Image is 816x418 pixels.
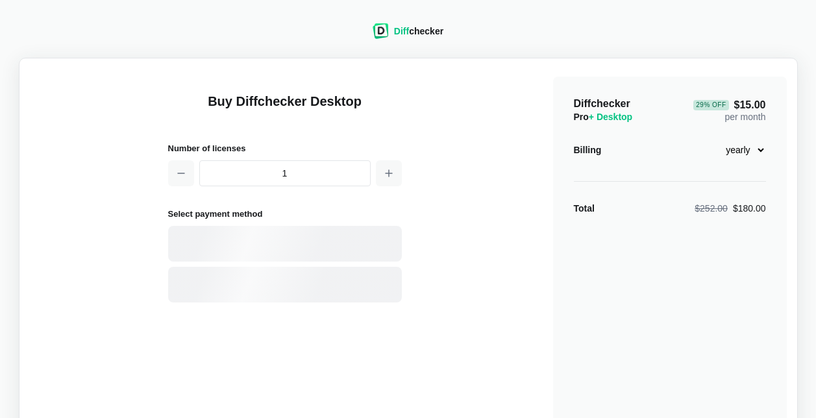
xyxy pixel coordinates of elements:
h2: Select payment method [168,207,402,221]
div: 29 % Off [693,100,728,110]
span: + Desktop [589,112,632,122]
div: checker [394,25,443,38]
strong: Total [574,203,595,214]
div: Billing [574,143,602,156]
input: 1 [199,160,371,186]
span: Pro [574,112,633,122]
div: per month [693,97,765,123]
div: $180.00 [695,202,765,215]
span: Diff [394,26,409,36]
span: $252.00 [695,203,728,214]
span: Diffchecker [574,98,630,109]
h1: Buy Diffchecker Desktop [168,92,402,126]
span: $15.00 [693,100,765,110]
h2: Number of licenses [168,141,402,155]
a: Diffchecker logoDiffchecker [373,31,443,41]
img: Diffchecker logo [373,23,389,39]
